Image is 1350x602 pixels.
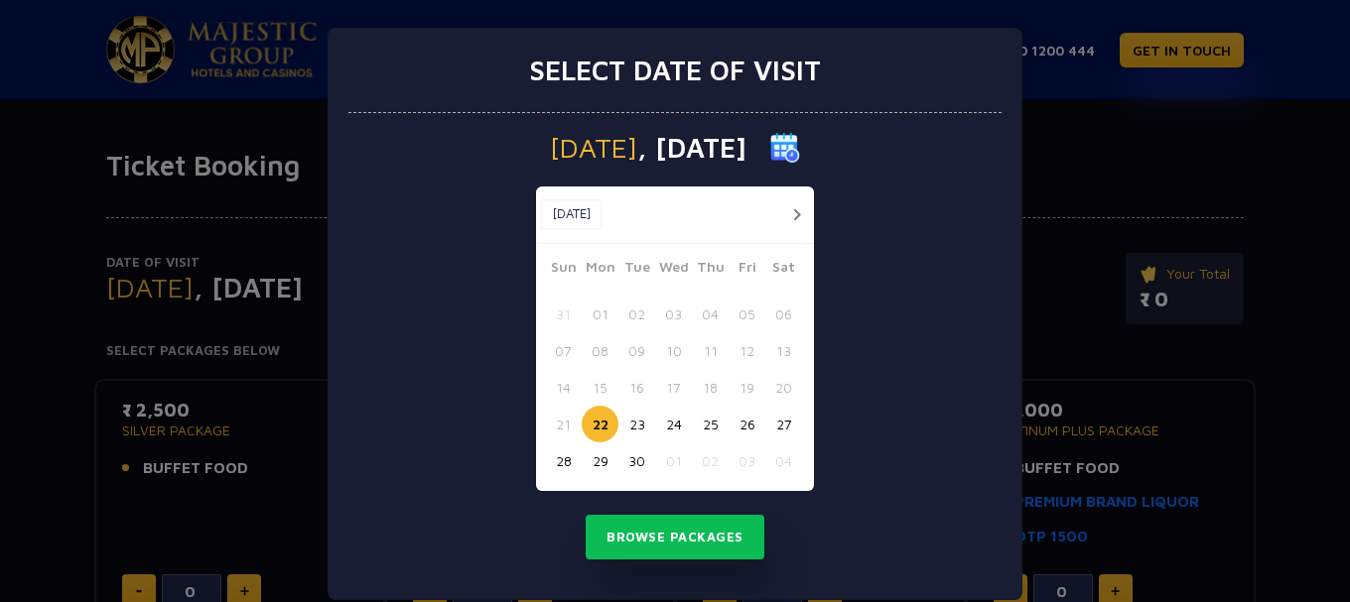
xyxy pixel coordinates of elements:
[545,256,582,284] span: Sun
[765,296,802,332] button: 06
[529,54,821,87] h3: Select date of visit
[729,296,765,332] button: 05
[655,442,692,479] button: 01
[545,442,582,479] button: 28
[582,296,618,332] button: 01
[765,406,802,442] button: 27
[729,256,765,284] span: Fri
[541,199,602,229] button: [DATE]
[655,406,692,442] button: 24
[692,296,729,332] button: 04
[618,406,655,442] button: 23
[692,256,729,284] span: Thu
[545,332,582,369] button: 07
[545,406,582,442] button: 21
[582,406,618,442] button: 22
[582,256,618,284] span: Mon
[692,332,729,369] button: 11
[618,332,655,369] button: 09
[655,332,692,369] button: 10
[550,134,637,162] span: [DATE]
[765,442,802,479] button: 04
[729,369,765,406] button: 19
[545,296,582,332] button: 31
[545,369,582,406] button: 14
[765,256,802,284] span: Sat
[618,256,655,284] span: Tue
[618,442,655,479] button: 30
[692,369,729,406] button: 18
[655,256,692,284] span: Wed
[729,406,765,442] button: 26
[655,296,692,332] button: 03
[770,133,800,163] img: calender icon
[692,442,729,479] button: 02
[618,296,655,332] button: 02
[582,442,618,479] button: 29
[582,369,618,406] button: 15
[655,369,692,406] button: 17
[637,134,746,162] span: , [DATE]
[765,369,802,406] button: 20
[729,332,765,369] button: 12
[586,515,764,560] button: Browse Packages
[765,332,802,369] button: 13
[582,332,618,369] button: 08
[618,369,655,406] button: 16
[692,406,729,442] button: 25
[729,442,765,479] button: 03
